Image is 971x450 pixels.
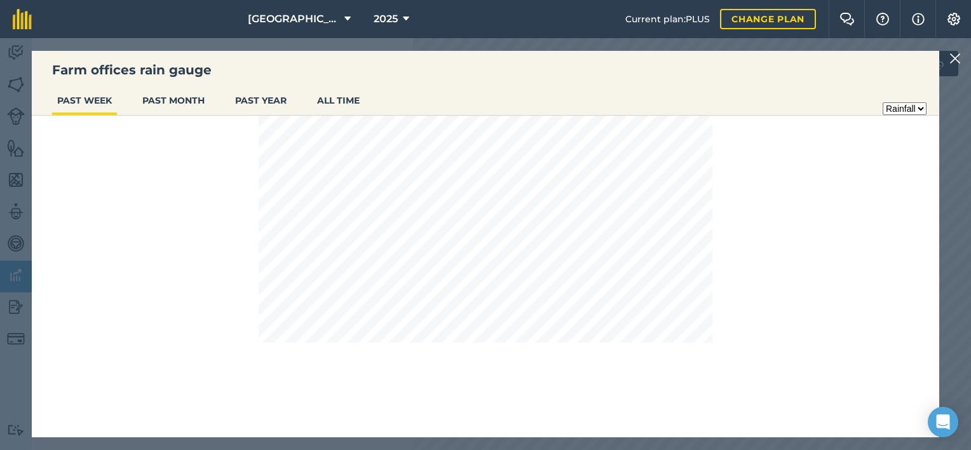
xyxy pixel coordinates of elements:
img: A cog icon [946,13,961,25]
h3: Farm offices rain gauge [32,61,939,79]
button: ALL TIME [312,88,365,112]
img: svg+xml;base64,PHN2ZyB4bWxucz0iaHR0cDovL3d3dy53My5vcmcvMjAwMC9zdmciIHdpZHRoPSIxNyIgaGVpZ2h0PSIxNy... [912,11,925,27]
img: A question mark icon [875,13,890,25]
a: Change plan [720,9,816,29]
div: Open Intercom Messenger [928,407,958,437]
img: Two speech bubbles overlapping with the left bubble in the forefront [839,13,855,25]
img: fieldmargin Logo [13,9,32,29]
span: Current plan : PLUS [625,12,710,26]
img: svg+xml;base64,PHN2ZyB4bWxucz0iaHR0cDovL3d3dy53My5vcmcvMjAwMC9zdmciIHdpZHRoPSIyMiIgaGVpZ2h0PSIzMC... [949,51,961,66]
button: PAST YEAR [230,88,292,112]
span: 2025 [374,11,398,27]
button: PAST MONTH [137,88,210,112]
span: [GEOGRAPHIC_DATA] [248,11,339,27]
button: PAST WEEK [52,88,117,112]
